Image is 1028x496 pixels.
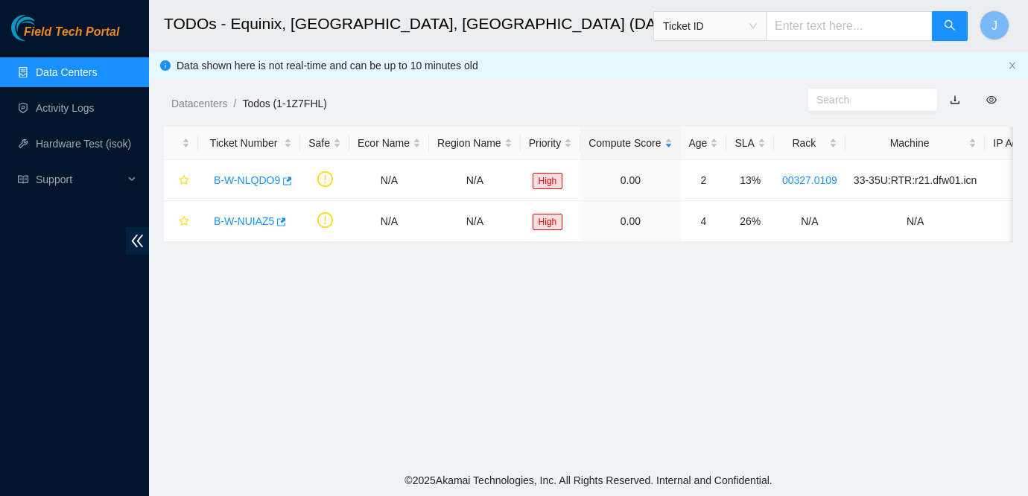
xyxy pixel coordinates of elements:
[663,15,757,37] span: Ticket ID
[845,201,985,242] td: N/A
[1008,61,1017,70] span: close
[726,201,773,242] td: 26%
[172,168,190,192] button: star
[681,160,727,201] td: 2
[774,201,845,242] td: N/A
[18,174,28,185] span: read
[36,102,95,114] a: Activity Logs
[349,160,429,201] td: N/A
[429,160,521,201] td: N/A
[179,216,189,228] span: star
[11,27,119,46] a: Akamai TechnologiesField Tech Portal
[533,214,563,230] span: High
[533,173,563,189] span: High
[580,160,680,201] td: 0.00
[36,66,97,78] a: Data Centers
[986,95,997,105] span: eye
[845,160,985,201] td: 33-35U:RTR:r21.dfw01.icn
[944,19,956,34] span: search
[317,212,333,228] span: exclamation-circle
[242,98,327,109] a: Todos (1-1Z7FHL)
[36,138,131,150] a: Hardware Test (isok)
[36,165,124,194] span: Support
[214,174,280,186] a: B-W-NLQDO9
[782,174,837,186] a: 00327.0109
[580,201,680,242] td: 0.00
[991,16,997,35] span: J
[816,92,917,108] input: Search
[726,160,773,201] td: 13%
[766,11,933,41] input: Enter text here...
[172,209,190,233] button: star
[1008,61,1017,71] button: close
[214,215,274,227] a: B-W-NUIAZ5
[429,201,521,242] td: N/A
[126,227,149,255] span: double-left
[24,25,119,39] span: Field Tech Portal
[939,88,971,112] button: download
[149,465,1028,496] footer: © 2025 Akamai Technologies, Inc. All Rights Reserved. Internal and Confidential.
[179,175,189,187] span: star
[932,11,968,41] button: search
[171,98,227,109] a: Datacenters
[950,94,960,106] a: download
[317,171,333,187] span: exclamation-circle
[681,201,727,242] td: 4
[233,98,236,109] span: /
[980,10,1009,40] button: J
[349,201,429,242] td: N/A
[11,15,75,41] img: Akamai Technologies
